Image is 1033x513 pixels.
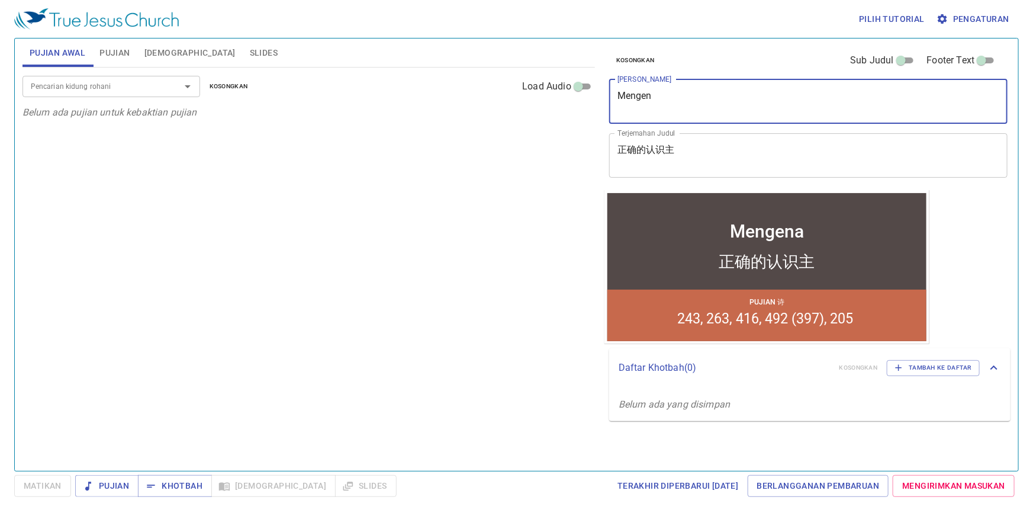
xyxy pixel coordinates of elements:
span: Tambah ke Daftar [894,363,972,373]
textarea: 正确的认识主 [617,144,999,166]
span: Footer Text [927,53,975,68]
span: [DEMOGRAPHIC_DATA] [144,46,236,60]
button: Khotbah [138,475,212,497]
span: Pilih tutorial [859,12,925,27]
a: Mengirimkan Masukan [893,475,1015,497]
span: Pujian [99,46,130,60]
button: Kosongkan [202,79,255,94]
textarea: Mengena [617,90,999,113]
i: Belum ada yang disimpan [619,399,730,410]
button: Pengaturan [934,8,1014,30]
span: Pujian Awal [30,46,85,60]
span: Khotbah [147,479,202,493]
div: Daftar Khotbah(0)KosongkanTambah ke Daftar [609,348,1011,387]
span: Pujian [85,479,129,493]
span: Mengirimkan Masukan [902,479,1005,493]
span: Berlangganan Pembaruan [757,479,880,493]
span: Kosongkan [210,81,248,92]
button: Pujian [75,475,139,497]
iframe: from-child [604,190,929,344]
button: Open [179,78,196,95]
span: Kosongkan [616,55,655,66]
p: Daftar Khotbah ( 0 ) [619,361,830,375]
span: Load Audio [522,79,571,94]
button: Kosongkan [609,53,662,68]
img: True Jesus Church [14,8,179,30]
button: Pilih tutorial [854,8,929,30]
i: Belum ada pujian untuk kebaktian pujian [22,107,197,118]
span: Terakhir Diperbarui [DATE] [617,479,738,493]
a: Terakhir Diperbarui [DATE] [613,475,743,497]
span: Slides [250,46,278,60]
button: Tambah ke Daftar [887,360,980,376]
span: Pengaturan [939,12,1009,27]
a: Berlangganan Pembaruan [748,475,889,497]
span: Sub Judul [850,53,893,68]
